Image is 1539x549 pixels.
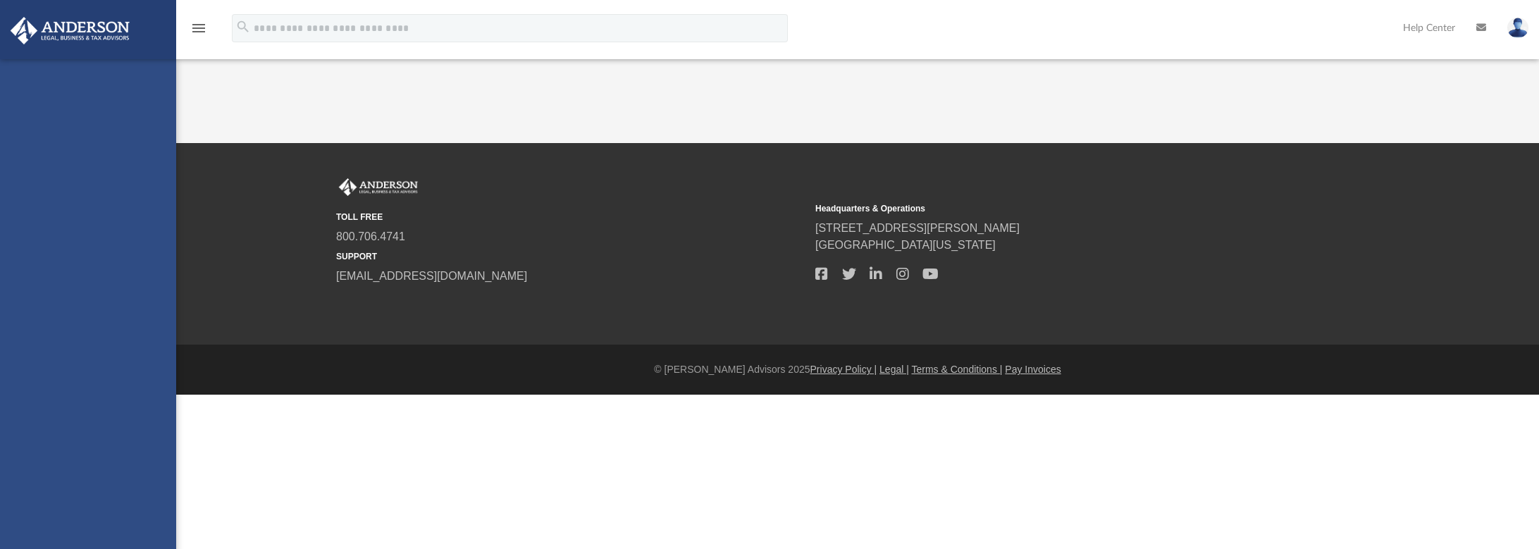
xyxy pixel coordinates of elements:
small: Headquarters & Operations [815,202,1285,215]
img: User Pic [1507,18,1528,38]
i: search [235,19,251,35]
i: menu [190,20,207,37]
a: 800.706.4741 [336,230,405,242]
img: Anderson Advisors Platinum Portal [6,17,134,44]
a: Pay Invoices [1005,364,1061,375]
div: © [PERSON_NAME] Advisors 2025 [176,362,1539,377]
a: [EMAIL_ADDRESS][DOMAIN_NAME] [336,270,527,282]
a: Privacy Policy | [810,364,877,375]
a: [GEOGRAPHIC_DATA][US_STATE] [815,239,996,251]
a: Legal | [879,364,909,375]
small: TOLL FREE [336,211,805,223]
img: Anderson Advisors Platinum Portal [336,178,421,197]
a: menu [190,27,207,37]
a: [STREET_ADDRESS][PERSON_NAME] [815,222,1020,234]
small: SUPPORT [336,250,805,263]
a: Terms & Conditions | [912,364,1003,375]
